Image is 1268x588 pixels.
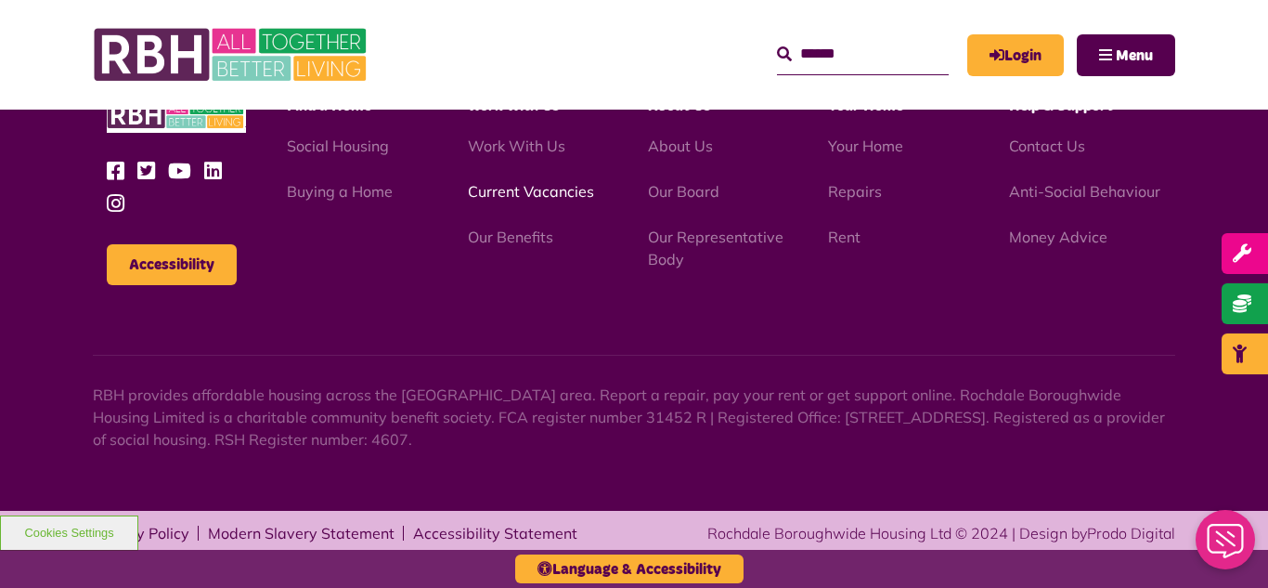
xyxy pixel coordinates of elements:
a: Money Advice [1009,228,1107,246]
p: RBH provides affordable housing across the [GEOGRAPHIC_DATA] area. Report a repair, pay your rent... [93,384,1175,451]
button: Accessibility [107,244,237,285]
input: Search [777,34,949,74]
a: Anti-Social Behaviour [1009,182,1160,201]
a: Privacy Policy [93,526,189,541]
button: Navigation [1077,34,1175,76]
a: Current Vacancies [468,182,594,201]
a: Contact Us [1009,137,1085,155]
a: Modern Slavery Statement - open in a new tab [208,526,395,541]
a: Prodo Digital - open in a new tab [1087,524,1175,542]
img: RBH [107,97,246,133]
a: Your Home [828,137,903,155]
a: MyRBH [967,34,1064,76]
img: RBH [93,19,371,91]
iframe: Netcall Web Assistant for live chat [1184,504,1268,588]
a: Our Representative Body [648,228,783,268]
a: Our Board [648,182,719,201]
a: Social Housing - open in a new tab [287,137,389,155]
a: Rent [828,228,860,246]
a: Repairs [828,182,882,201]
span: Menu [1116,48,1153,63]
a: Work With Us [468,137,565,155]
a: Buying a Home [287,182,393,201]
a: Accessibility Statement [413,526,577,541]
button: Language & Accessibility [515,555,744,583]
a: Our Benefits [468,228,553,246]
div: Rochdale Boroughwide Housing Ltd © 2024 | Design by [707,522,1175,544]
a: About Us [648,137,713,155]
